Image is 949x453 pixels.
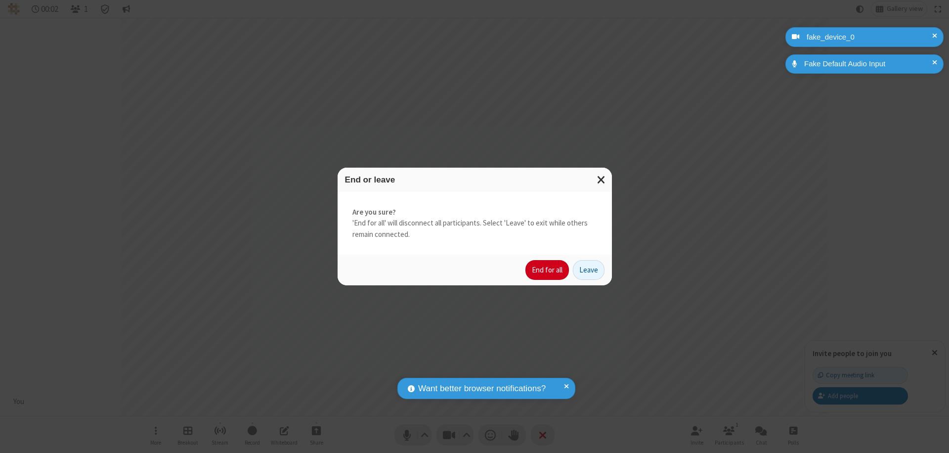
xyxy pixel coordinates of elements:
[591,168,612,192] button: Close modal
[803,32,936,43] div: fake_device_0
[418,382,546,395] span: Want better browser notifications?
[345,175,604,184] h3: End or leave
[338,192,612,255] div: 'End for all' will disconnect all participants. Select 'Leave' to exit while others remain connec...
[352,207,597,218] strong: Are you sure?
[525,260,569,280] button: End for all
[801,58,936,70] div: Fake Default Audio Input
[573,260,604,280] button: Leave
